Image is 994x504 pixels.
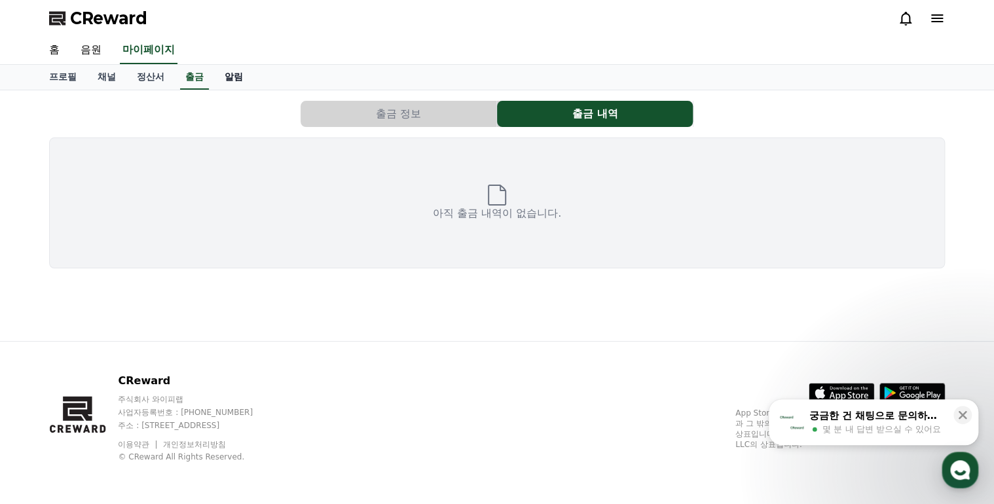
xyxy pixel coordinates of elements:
span: CReward [70,8,147,29]
p: 주소 : [STREET_ADDRESS] [118,420,278,431]
a: 마이페이지 [120,37,177,64]
p: 주식회사 와이피랩 [118,394,278,405]
a: 출금 [180,65,209,90]
p: CReward [118,373,278,389]
a: 출금 정보 [301,101,497,127]
a: 알림 [214,65,253,90]
p: 아직 출금 내역이 없습니다. [433,206,561,221]
span: 설정 [202,415,218,425]
p: App Store, iCloud, iCloud Drive 및 iTunes Store는 미국과 그 밖의 나라 및 지역에서 등록된 Apple Inc.의 서비스 상표입니다. Goo... [735,408,945,450]
p: © CReward All Rights Reserved. [118,452,278,462]
span: 대화 [120,416,136,426]
a: 이용약관 [118,440,159,449]
a: CReward [49,8,147,29]
a: 음원 [70,37,112,64]
a: 홈 [4,395,86,428]
p: 사업자등록번호 : [PHONE_NUMBER] [118,407,278,418]
span: 홈 [41,415,49,425]
a: 홈 [39,37,70,64]
a: 채널 [87,65,126,90]
a: 개인정보처리방침 [163,440,226,449]
a: 정산서 [126,65,175,90]
a: 대화 [86,395,169,428]
button: 출금 정보 [301,101,496,127]
a: 프로필 [39,65,87,90]
a: 설정 [169,395,251,428]
button: 출금 내역 [497,101,693,127]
